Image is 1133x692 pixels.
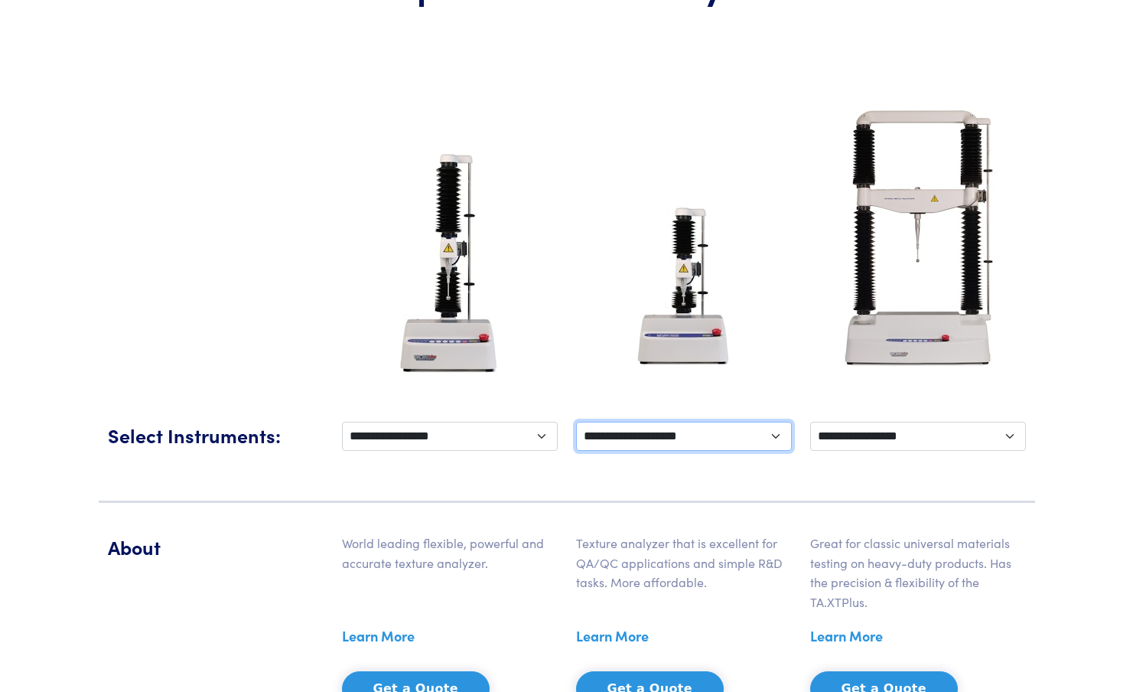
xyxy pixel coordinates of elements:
p: World leading flexible, powerful and accurate texture analyzer. [342,534,558,573]
h5: Select Instruments: [108,422,324,449]
a: Learn More [576,625,649,648]
img: ta-xt-express-analyzer.jpg [618,181,750,391]
a: Learn More [810,625,883,648]
img: ta-hd-analyzer.jpg [815,85,1021,391]
h5: About [108,534,324,560]
p: Great for classic universal materials testing on heavy-duty products. Has the precision & flexibi... [810,534,1026,612]
p: Texture analyzer that is excellent for QA/QC applications and simple R&D tasks. More affordable. [576,534,792,592]
img: ta-xt-plus-analyzer.jpg [378,142,521,391]
a: Learn More [342,625,415,648]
